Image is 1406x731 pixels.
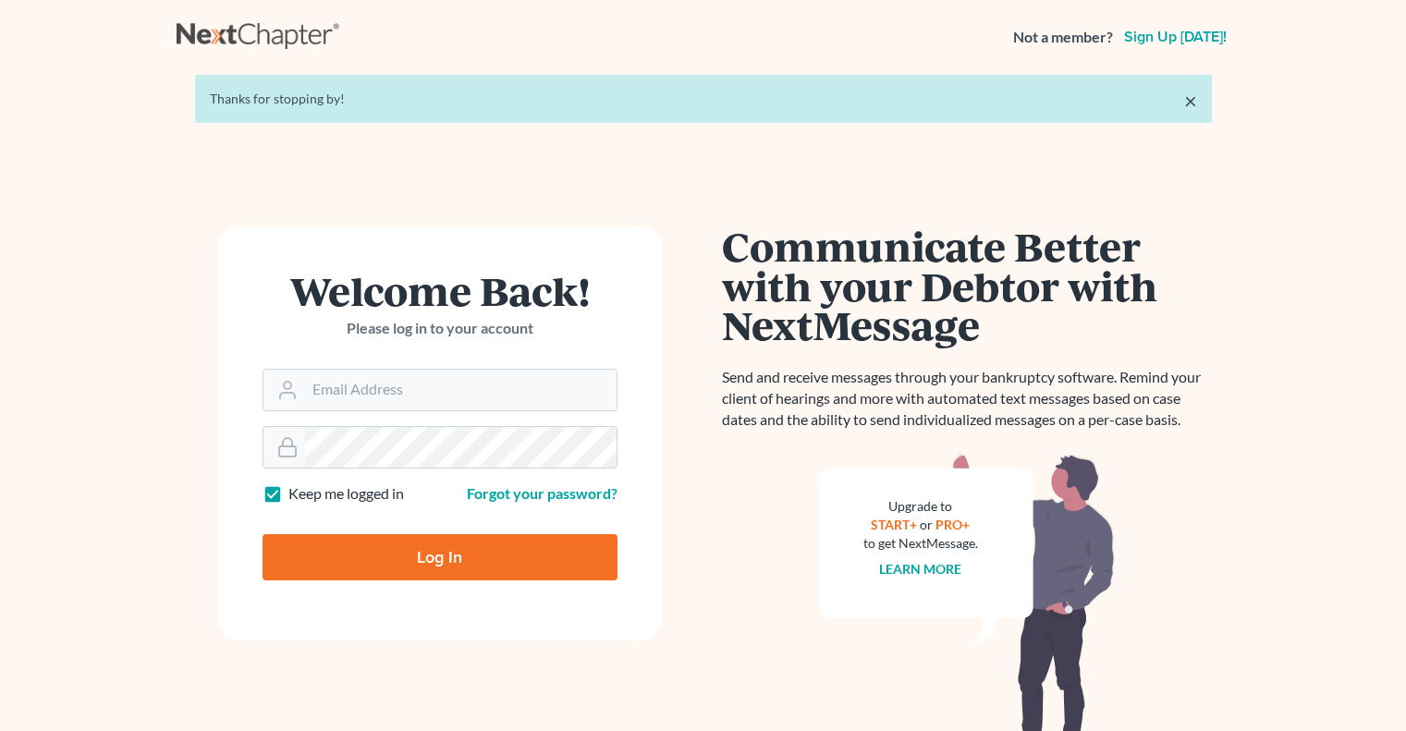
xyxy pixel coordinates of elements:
[722,226,1212,345] h1: Communicate Better with your Debtor with NextMessage
[305,370,617,410] input: Email Address
[863,534,978,553] div: to get NextMessage.
[871,517,917,532] a: START+
[263,318,617,339] p: Please log in to your account
[263,271,617,311] h1: Welcome Back!
[1184,90,1197,112] a: ×
[210,90,1197,108] div: Thanks for stopping by!
[263,534,617,580] input: Log In
[920,517,933,532] span: or
[879,561,961,577] a: Learn more
[467,484,617,502] a: Forgot your password?
[1013,27,1113,48] strong: Not a member?
[1120,30,1230,44] a: Sign up [DATE]!
[722,367,1212,431] p: Send and receive messages through your bankruptcy software. Remind your client of hearings and mo...
[935,517,970,532] a: PRO+
[863,497,978,516] div: Upgrade to
[288,483,404,505] label: Keep me logged in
